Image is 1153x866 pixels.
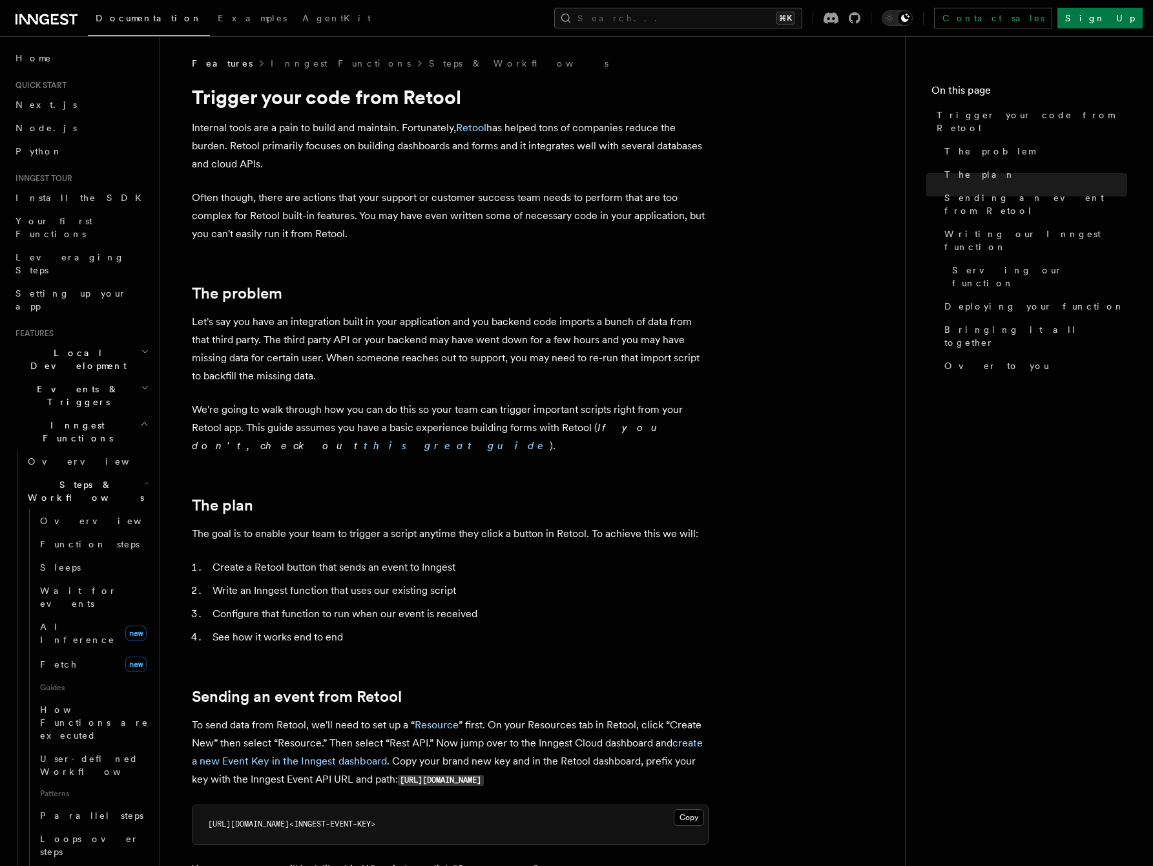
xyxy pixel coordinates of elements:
a: Retool [456,121,486,134]
a: Sending an event from Retool [192,688,402,706]
span: Local Development [10,346,141,372]
span: Patterns [35,783,152,804]
span: AgentKit [302,13,371,23]
span: Fetch [40,659,78,670]
a: Sleeps [35,556,152,579]
span: Node.js [16,123,77,133]
a: Function steps [35,533,152,556]
span: User-defined Workflows [40,754,156,777]
a: Resource [415,719,459,731]
a: Setting up your app [10,282,152,318]
button: Toggle dark mode [882,10,913,26]
a: The plan [192,496,253,514]
a: Loops over steps [35,827,152,863]
li: Write an Inngest function that uses our existing script [209,582,709,600]
span: Documentation [96,13,202,23]
span: Guides [35,677,152,698]
p: To send data from Retool, we'll need to set up a “ ” first. On your Resources tab in Retool, clic... [192,716,709,789]
span: Python [16,146,63,156]
span: [URL][DOMAIN_NAME]<INNGEST-EVENT-KEY> [208,819,375,829]
a: Sign Up [1057,8,1143,28]
a: Documentation [88,4,210,36]
a: Steps & Workflows [429,57,608,70]
span: Inngest Functions [10,419,140,445]
a: Leveraging Steps [10,246,152,282]
span: Features [10,328,54,339]
span: The problem [944,145,1035,158]
a: Over to you [939,354,1127,377]
p: Internal tools are a pain to build and maintain. Fortunately, has helped tons of companies reduce... [192,119,709,173]
span: AI Inference [40,622,115,645]
a: Examples [210,4,295,35]
span: Over to you [944,359,1049,372]
a: Writing our Inngest function [939,222,1127,259]
span: Sleeps [40,562,81,573]
span: Deploying your function [944,300,1125,313]
a: Node.js [10,116,152,140]
span: Leveraging Steps [16,252,125,275]
span: Quick start [10,80,67,90]
a: Deploying your function [939,295,1127,318]
button: Events & Triggers [10,377,152,414]
span: Overview [40,516,173,526]
a: Next.js [10,93,152,116]
a: User-defined Workflows [35,747,152,783]
span: Features [192,57,253,70]
a: Wait for events [35,579,152,615]
span: Steps & Workflows [23,478,144,504]
span: How Functions are executed [40,704,149,741]
button: Steps & Workflows [23,473,152,509]
span: Parallel steps [40,810,143,821]
span: Inngest tour [10,173,72,184]
span: Bringing it all together [944,323,1127,349]
button: Inngest Functions [10,414,152,450]
span: new [125,657,147,672]
span: Trigger your code from Retool [937,109,1127,134]
span: Writing our Inngest function [944,227,1127,253]
a: this great guide [364,439,550,452]
a: Install the SDK [10,186,152,209]
a: Sending an event from Retool [939,186,1127,222]
a: Bringing it all together [939,318,1127,354]
a: The problem [939,140,1127,163]
span: The plan [944,168,1015,181]
span: Serving our function [952,264,1127,290]
a: AgentKit [295,4,379,35]
a: Python [10,140,152,163]
li: Configure that function to run when our event is received [209,605,709,623]
span: Your first Functions [16,216,92,239]
a: The plan [939,163,1127,186]
a: Overview [35,509,152,533]
p: The goal is to enable your team to trigger a script anytime they click a button in Retool. To ach... [192,525,709,543]
span: Sending an event from Retool [944,191,1127,217]
a: Home [10,47,152,70]
a: Trigger your code from Retool [931,103,1127,140]
span: Events & Triggers [10,383,141,408]
span: Next.js [16,100,77,110]
li: See how it works end to end [209,628,709,646]
p: We're going to walk through how you can do this so your team can trigger important scripts right ... [192,401,709,455]
button: Copy [674,809,704,826]
span: new [125,626,147,641]
kbd: ⌘K [776,12,795,25]
span: Home [16,52,52,65]
a: AI Inferencenew [35,615,152,651]
li: Create a Retool button that sends an event to Inngest [209,558,709,576]
a: Contact sales [934,8,1052,28]
p: Often though, there are actions that your support or customer success team needs to perform that ... [192,189,709,243]
a: How Functions are executed [35,698,152,747]
span: Overview [28,456,161,467]
p: Let's say you have an integration built in your application and you backend code imports a bunch ... [192,313,709,385]
span: Install the SDK [16,193,149,203]
span: Examples [218,13,287,23]
a: Inngest Functions [271,57,411,70]
a: Serving our function [947,259,1127,295]
span: Function steps [40,539,140,549]
h1: Trigger your code from Retool [192,85,709,109]
a: Overview [23,450,152,473]
span: Loops over steps [40,834,139,857]
a: Your first Functions [10,209,152,246]
code: [URL][DOMAIN_NAME] [398,775,484,786]
a: The problem [192,284,282,302]
a: Parallel steps [35,804,152,827]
